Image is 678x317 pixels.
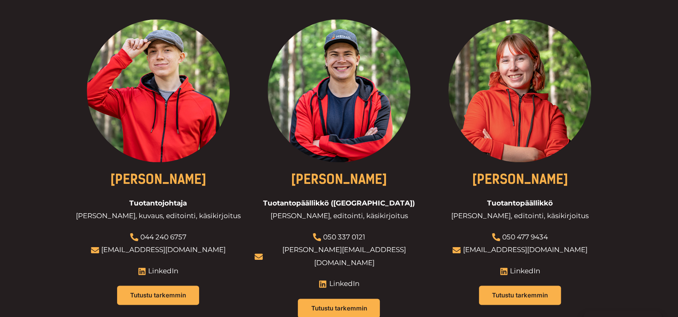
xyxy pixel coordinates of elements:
a: [PERSON_NAME] [291,172,387,187]
a: [PERSON_NAME][EMAIL_ADDRESS][DOMAIN_NAME] [282,246,406,267]
a: [EMAIL_ADDRESS][DOMAIN_NAME] [101,246,226,254]
a: 044 240 6757 [140,233,186,241]
span: LinkedIn [146,265,178,278]
a: [EMAIL_ADDRESS][DOMAIN_NAME] [463,246,587,254]
span: Tuotantopäällikkö [487,197,553,210]
span: Tutustu tarkemmin [492,292,548,298]
a: LinkedIn [319,277,359,290]
span: Tuotantojohtaja [129,197,187,210]
a: LinkedIn [138,265,178,278]
a: Tutustu tarkemmin [479,286,561,305]
a: [PERSON_NAME] [110,172,206,187]
span: [PERSON_NAME], kuvaus, editointi, käsikirjoitus [76,210,241,223]
a: [PERSON_NAME] [472,172,568,187]
span: [PERSON_NAME], editointi, käsikirjoitus [451,210,589,223]
span: Tuotantopäällikkö ([GEOGRAPHIC_DATA]) [263,197,415,210]
a: 050 337 0121 [323,233,365,241]
span: Tutustu tarkemmin [311,305,367,311]
span: LinkedIn [327,277,359,290]
a: LinkedIn [500,265,540,278]
span: [PERSON_NAME], editointi, käsikirjoitus [270,210,408,223]
span: LinkedIn [508,265,540,278]
a: Tutustu tarkemmin [117,286,199,305]
span: Tutustu tarkemmin [130,292,186,298]
a: 050 477 9434 [502,233,548,241]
